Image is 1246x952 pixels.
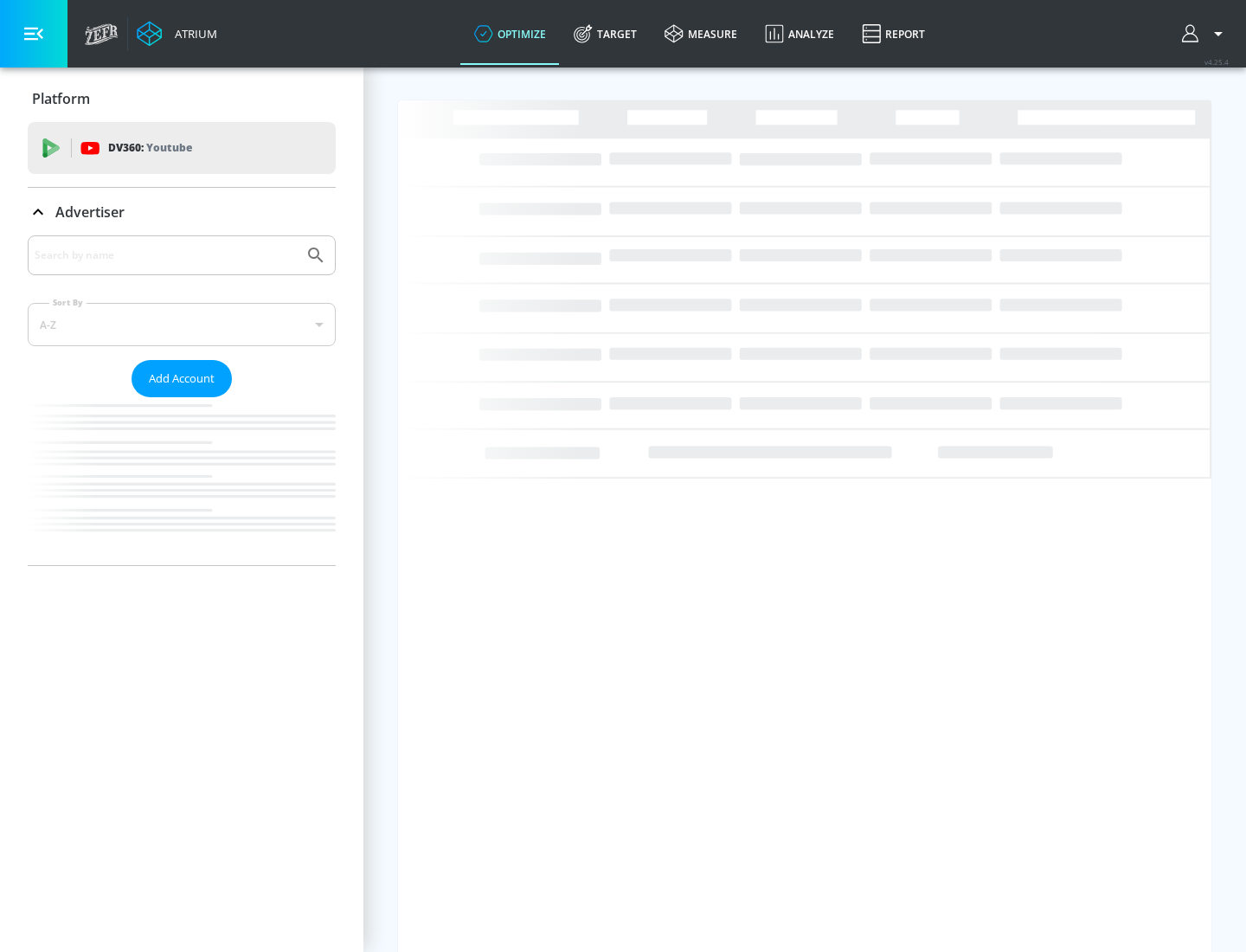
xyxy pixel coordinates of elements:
div: DV360: Youtube [28,122,336,174]
div: Atrium [168,26,217,42]
button: Add Account [132,360,232,397]
nav: list of Advertiser [28,397,336,565]
a: Target [560,3,651,65]
span: v 4.25.4 [1204,57,1229,67]
div: A-Z [28,303,336,346]
input: Search by name [35,244,297,267]
a: optimize [460,3,560,65]
div: Advertiser [28,235,336,565]
a: Analyze [751,3,848,65]
a: Atrium [137,21,217,47]
label: Sort By [49,297,87,308]
a: Report [848,3,939,65]
a: measure [651,3,751,65]
p: Youtube [146,138,192,157]
p: DV360: [108,138,192,158]
p: Advertiser [55,203,125,222]
span: Add Account [149,369,215,389]
div: Advertiser [28,188,336,236]
p: Platform [32,89,90,108]
div: Platform [28,74,336,123]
